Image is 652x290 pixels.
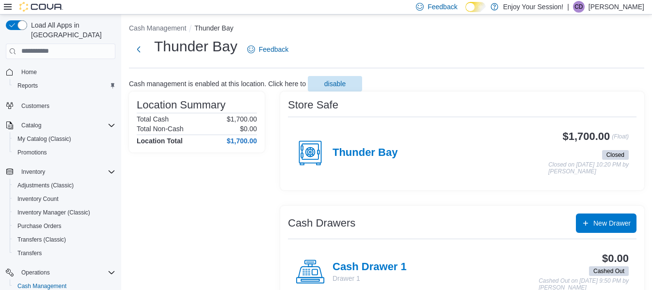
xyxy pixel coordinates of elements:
[10,233,119,246] button: Transfers (Classic)
[21,102,49,110] span: Customers
[589,266,629,276] span: Cashed Out
[14,234,115,245] span: Transfers (Classic)
[602,253,629,264] h3: $0.00
[465,12,466,13] span: Dark Mode
[10,206,119,219] button: Inventory Manager (Classic)
[14,247,46,259] a: Transfers
[17,135,71,143] span: My Catalog (Classic)
[259,45,288,54] span: Feedback
[2,65,119,79] button: Home
[14,133,115,145] span: My Catalog (Classic)
[17,195,59,203] span: Inventory Count
[593,267,624,275] span: Cashed Out
[503,1,564,13] p: Enjoy Your Session!
[465,2,486,12] input: Dark Mode
[14,180,115,191] span: Adjustments (Classic)
[240,125,257,133] p: $0.00
[14,80,115,92] span: Reports
[137,99,225,111] h3: Location Summary
[10,146,119,159] button: Promotions
[606,151,624,159] span: Closed
[333,261,407,274] h4: Cash Drawer 1
[17,282,66,290] span: Cash Management
[428,2,457,12] span: Feedback
[10,179,119,192] button: Adjustments (Classic)
[137,137,183,145] h4: Location Total
[576,214,636,233] button: New Drawer
[14,234,70,245] a: Transfers (Classic)
[563,131,610,142] h3: $1,700.00
[573,1,585,13] div: Colton Dupuis
[288,217,355,229] h3: Cash Drawers
[17,166,115,178] span: Inventory
[14,247,115,259] span: Transfers
[17,120,115,131] span: Catalog
[17,267,115,278] span: Operations
[10,219,119,233] button: Purchase Orders
[17,209,90,216] span: Inventory Manager (Classic)
[2,165,119,179] button: Inventory
[2,119,119,132] button: Catalog
[129,24,186,32] button: Cash Management
[243,40,292,59] a: Feedback
[567,1,569,13] p: |
[548,162,629,175] p: Closed on [DATE] 10:20 PM by [PERSON_NAME]
[14,220,65,232] a: Purchase Orders
[194,24,233,32] button: Thunder Bay
[17,149,47,156] span: Promotions
[129,40,148,59] button: Next
[27,20,115,40] span: Load All Apps in [GEOGRAPHIC_DATA]
[14,220,115,232] span: Purchase Orders
[14,193,115,205] span: Inventory Count
[14,147,51,158] a: Promotions
[137,125,184,133] h6: Total Non-Cash
[227,115,257,123] p: $1,700.00
[154,37,238,56] h1: Thunder Bay
[14,207,115,218] span: Inventory Manager (Classic)
[602,150,629,160] span: Closed
[333,274,407,283] p: Drawer 1
[14,133,75,145] a: My Catalog (Classic)
[17,66,41,78] a: Home
[17,166,49,178] button: Inventory
[17,267,54,278] button: Operations
[14,80,42,92] a: Reports
[17,100,53,112] a: Customers
[2,98,119,112] button: Customers
[10,246,119,260] button: Transfers
[333,147,398,159] h4: Thunder Bay
[129,80,306,88] p: Cash management is enabled at this location. Click here to
[324,79,346,89] span: disable
[588,1,644,13] p: [PERSON_NAME]
[17,249,42,257] span: Transfers
[21,122,41,129] span: Catalog
[17,182,74,189] span: Adjustments (Classic)
[17,236,66,244] span: Transfers (Classic)
[308,76,362,92] button: disable
[10,192,119,206] button: Inventory Count
[17,222,62,230] span: Purchase Orders
[17,66,115,78] span: Home
[574,1,583,13] span: CD
[17,99,115,111] span: Customers
[14,207,94,218] a: Inventory Manager (Classic)
[21,68,37,76] span: Home
[288,99,338,111] h3: Store Safe
[19,2,63,12] img: Cova
[10,132,119,146] button: My Catalog (Classic)
[10,79,119,92] button: Reports
[129,23,644,35] nav: An example of EuiBreadcrumbs
[17,82,38,90] span: Reports
[21,168,45,176] span: Inventory
[2,266,119,279] button: Operations
[227,137,257,145] h4: $1,700.00
[612,131,629,148] p: (Float)
[21,269,50,276] span: Operations
[17,120,45,131] button: Catalog
[14,147,115,158] span: Promotions
[137,115,169,123] h6: Total Cash
[593,218,631,228] span: New Drawer
[14,180,78,191] a: Adjustments (Classic)
[14,193,63,205] a: Inventory Count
